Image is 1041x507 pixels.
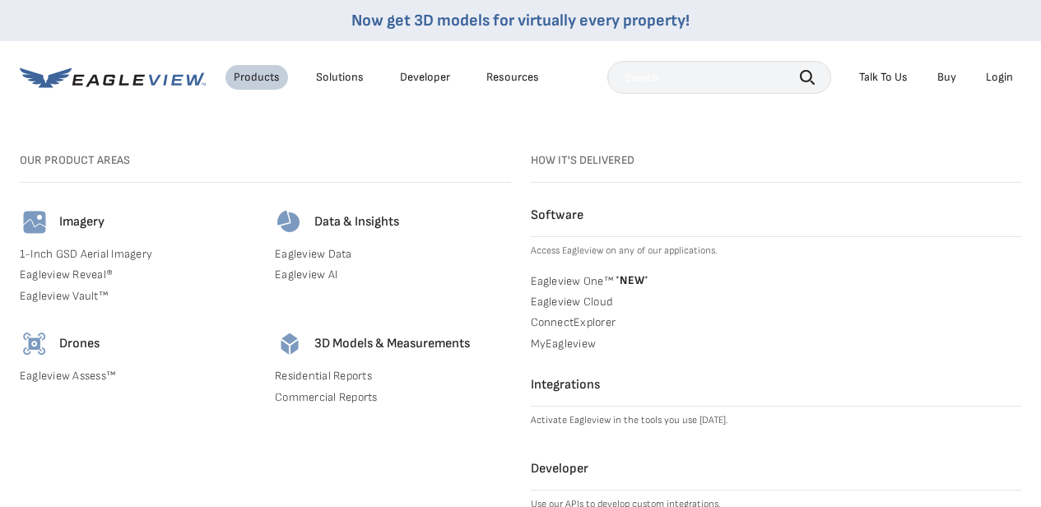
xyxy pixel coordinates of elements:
[531,207,1022,224] h4: Software
[20,329,49,359] img: drones-icon.svg
[531,272,1022,288] a: Eagleview One™ *NEW*
[613,273,648,287] span: NEW
[59,214,105,230] h4: Imagery
[316,70,364,85] div: Solutions
[607,61,831,94] input: Search
[400,70,450,85] a: Developer
[531,153,1022,168] h3: How it's Delivered
[275,207,304,237] img: data-icon.svg
[275,247,510,262] a: Eagleview Data
[531,337,1022,351] a: MyEagleview
[531,377,1022,393] h4: Integrations
[59,336,100,352] h4: Drones
[531,461,1022,477] h4: Developer
[859,70,908,85] div: Talk To Us
[531,315,1022,330] a: ConnectExplorer
[234,70,280,85] div: Products
[531,377,1022,428] a: Integrations Activate Eagleview in the tools you use [DATE].
[937,70,956,85] a: Buy
[486,70,539,85] div: Resources
[986,70,1013,85] div: Login
[531,244,1022,258] p: Access Eagleview on any of our applications.
[275,390,510,405] a: Commercial Reports
[351,11,690,30] a: Now get 3D models for virtually every property!
[20,369,255,384] a: Eagleview Assess™
[20,153,511,168] h3: Our Product Areas
[275,267,510,282] a: Eagleview AI
[20,289,255,304] a: Eagleview Vault™
[20,247,255,262] a: 1-Inch GSD Aerial Imagery
[20,267,255,282] a: Eagleview Reveal®
[314,214,399,230] h4: Data & Insights
[20,207,49,237] img: imagery-icon.svg
[314,336,470,352] h4: 3D Models & Measurements
[531,413,1022,428] p: Activate Eagleview in the tools you use [DATE].
[275,329,304,359] img: 3d-models-icon.svg
[275,369,510,384] a: Residential Reports
[531,295,1022,309] a: Eagleview Cloud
